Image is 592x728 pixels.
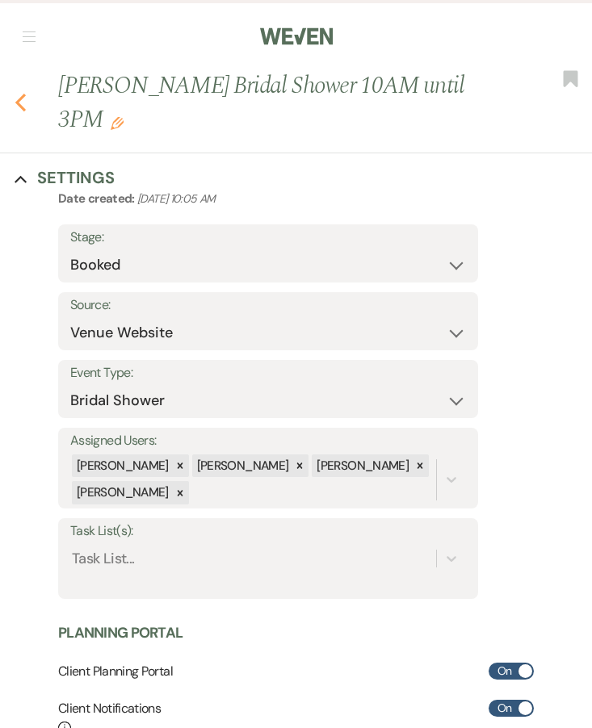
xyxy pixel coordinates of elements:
[70,226,466,249] label: Stage:
[37,166,115,189] h3: Settings
[72,548,134,570] div: Task List...
[312,454,411,478] div: [PERSON_NAME]
[58,190,137,207] span: Date created:
[72,454,171,478] div: [PERSON_NAME]
[58,663,173,680] h6: Client Planning Portal
[72,481,171,504] div: [PERSON_NAME]
[58,623,183,643] h3: Planning Portal
[111,115,124,129] button: Edit
[70,294,466,317] label: Source:
[70,362,466,385] label: Event Type:
[70,429,466,453] label: Assigned Users:
[498,698,512,718] span: On
[137,191,215,206] span: [DATE] 10:05 AM
[58,69,479,136] h1: [PERSON_NAME] Bridal Shower 10AM until 3PM
[192,454,292,478] div: [PERSON_NAME]
[498,661,512,681] span: On
[15,166,115,189] button: Settings
[260,19,333,53] img: Weven Logo
[70,520,466,543] label: Task List(s):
